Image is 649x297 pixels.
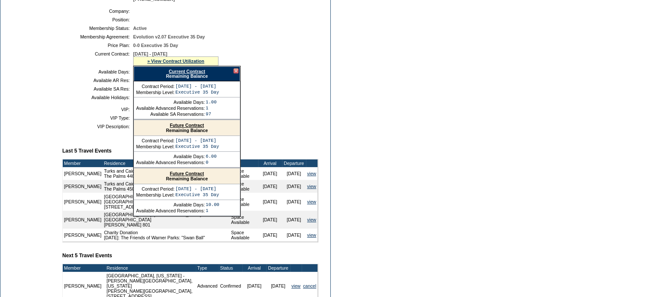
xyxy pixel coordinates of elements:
td: 0 [206,160,217,165]
td: [PERSON_NAME] [63,229,103,241]
a: » View Contract Utilization [147,59,204,64]
td: Available Days: [136,100,205,105]
td: Available AR Res: [66,78,130,83]
div: Remaining Balance [134,66,240,81]
td: Turks and Caicos - The Palms The Palms 4401 [103,167,230,180]
a: view [307,171,316,176]
td: [GEOGRAPHIC_DATA], [GEOGRAPHIC_DATA] - [GEOGRAPHIC_DATA] [PERSON_NAME] 801 [103,211,230,229]
td: [DATE] [282,167,306,180]
td: Executive 35 Day [175,144,219,149]
a: cancel [303,283,316,288]
b: Last 5 Travel Events [62,148,111,154]
td: Available Advanced Reservations: [136,160,205,165]
td: 1.00 [206,100,217,105]
td: Space Available [230,211,258,229]
td: VIP Type: [66,115,130,121]
a: Current Contract [169,69,205,74]
td: [DATE] [258,167,282,180]
td: 97 [206,112,217,117]
td: Space Available [230,193,258,211]
span: 0-0 Executive 35 Day [133,43,178,48]
td: 1 [206,106,217,111]
td: 10.00 [206,202,219,207]
td: Member [63,264,103,272]
td: Space Available [230,167,258,180]
td: 1 [206,208,219,213]
td: Space Available [230,229,258,241]
td: Executive 35 Day [175,192,219,197]
td: [DATE] [282,211,306,229]
td: [DATE] - [DATE] [175,186,219,191]
a: Future Contract [170,123,204,128]
td: Departure [266,264,290,272]
td: [DATE] [258,229,282,241]
td: [DATE] [258,180,282,193]
td: [DATE] [258,211,282,229]
b: Next 5 Travel Events [62,253,112,259]
td: Membership Level: [136,192,175,197]
td: Type [196,264,218,272]
td: Space Available [230,180,258,193]
td: Available Holidays: [66,95,130,100]
td: VIP Description: [66,124,130,129]
td: [DATE] [282,229,306,241]
td: Member [63,159,103,167]
td: Available SA Res: [66,86,130,91]
td: [DATE] [282,193,306,211]
td: Residence [105,264,196,272]
td: Company: [66,9,130,14]
a: view [307,232,316,238]
td: Status [219,264,242,272]
td: Membership Level: [136,144,175,149]
td: [PERSON_NAME] [63,211,103,229]
td: Available Advanced Reservations: [136,106,205,111]
a: view [291,283,300,288]
div: Remaining Balance [134,168,240,184]
td: Available Advanced Reservations: [136,208,205,213]
td: Residence [103,159,230,167]
span: Active [133,26,147,31]
td: Price Plan: [66,43,130,48]
td: [PERSON_NAME] [63,167,103,180]
td: Available Days: [136,154,205,159]
td: Charity Donation [DATE]: The Friends of Warner Parks: "Swan Ball" [103,229,230,241]
td: Contract Period: [136,138,175,143]
td: [GEOGRAPHIC_DATA], [GEOGRAPHIC_DATA] - [GEOGRAPHIC_DATA][STREET_ADDRESS] [STREET_ADDRESS] [103,193,230,211]
a: view [307,217,316,222]
td: VIP: [66,107,130,112]
td: [DATE] - [DATE] [175,84,219,89]
td: Membership Level: [136,90,175,95]
a: Future Contract [170,171,204,176]
td: Membership Agreement: [66,34,130,39]
span: [DATE] - [DATE] [133,51,167,56]
td: Arrival [258,159,282,167]
td: [DATE] [258,193,282,211]
td: Available Days: [66,69,130,74]
td: [DATE] [282,180,306,193]
td: Executive 35 Day [175,90,219,95]
td: Departure [282,159,306,167]
a: view [307,184,316,189]
a: view [307,199,316,204]
td: [PERSON_NAME] [63,180,103,193]
td: Turks and Caicos - The Palms The Palms 4501 [103,180,230,193]
td: Contract Period: [136,84,175,89]
td: Type [230,159,258,167]
span: Evolution v2.07 Executive 35 Day [133,34,205,39]
td: [PERSON_NAME] [63,193,103,211]
td: Contract Period: [136,186,175,191]
td: 6.00 [206,154,217,159]
td: Arrival [242,264,266,272]
td: [DATE] - [DATE] [175,138,219,143]
div: Remaining Balance [134,120,240,136]
td: Current Contract: [66,51,130,66]
td: Membership Status: [66,26,130,31]
td: Available SA Reservations: [136,112,205,117]
td: Position: [66,17,130,22]
td: Available Days: [136,202,205,207]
